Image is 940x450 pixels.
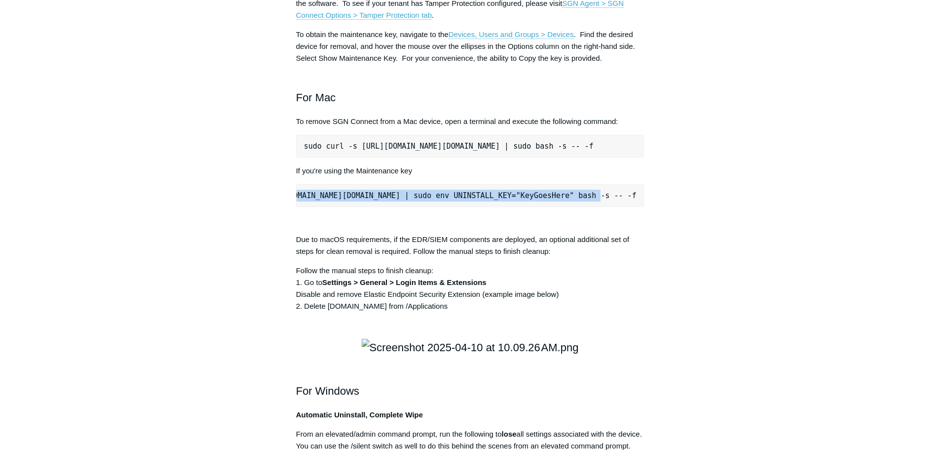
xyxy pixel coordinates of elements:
[322,278,487,286] strong: Settings > General > Login Items & Extensions
[296,234,644,257] p: Due to macOS requirements, if the EDR/SIEM components are deployed, an optional additional set of...
[296,184,644,207] pre: sudo curl -s [URL][DOMAIN_NAME][DOMAIN_NAME] | sudo env UNINSTALL_KEY="KeyGoesHere" bash -s -- -f
[362,339,579,356] img: Screenshot 2025-04-10 at 10.09.26 AM.png
[502,430,517,438] strong: lose
[296,165,644,177] p: If you're using the Maintenance key
[296,135,644,158] pre: sudo curl -s [URL][DOMAIN_NAME][DOMAIN_NAME] | sudo bash -s -- -f
[296,365,644,400] h2: For Windows
[296,265,644,312] p: Follow the manual steps to finish cleanup: 1. Go to Disable and remove Elastic Endpoint Security ...
[449,30,574,39] a: Devices, Users and Groups > Devices
[296,116,644,127] p: To remove SGN Connect from a Mac device, open a terminal and execute the following command:
[296,410,423,419] strong: Automatic Uninstall, Complete Wipe
[296,29,644,64] p: To obtain the maintenance key, navigate to the . Find the desired device for removal, and hover t...
[296,72,644,106] h2: For Mac
[296,430,642,450] span: From an elevated/admin command prompt, run the following to all settings associated with the devi...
